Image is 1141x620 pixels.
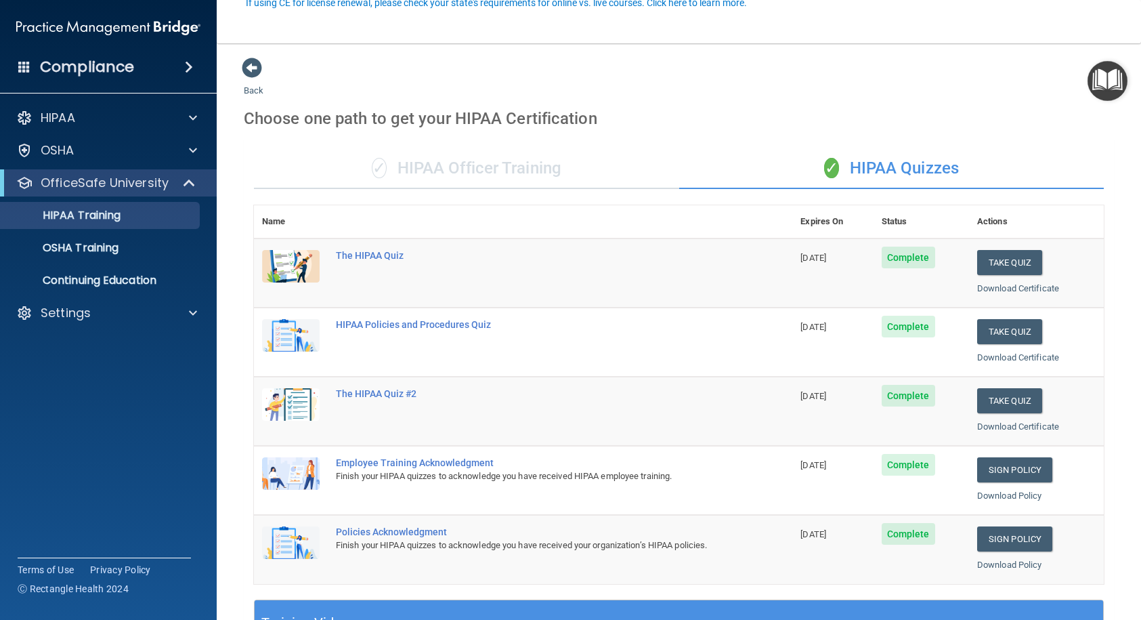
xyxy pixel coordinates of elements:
[41,175,169,191] p: OfficeSafe University
[41,142,74,159] p: OSHA
[882,454,935,476] span: Complete
[244,99,1114,138] div: Choose one path to get your HIPAA Certification
[16,142,197,159] a: OSHA
[800,391,826,401] span: [DATE]
[9,241,119,255] p: OSHA Training
[882,247,935,268] span: Complete
[16,305,197,321] a: Settings
[977,388,1042,413] button: Take Quiz
[18,563,74,577] a: Terms of Use
[16,110,197,126] a: HIPAA
[882,316,935,337] span: Complete
[874,205,969,239] th: Status
[977,457,1052,482] a: Sign Policy
[977,421,1059,432] a: Download Certificate
[90,563,151,577] a: Privacy Policy
[800,253,826,263] span: [DATE]
[336,319,725,330] div: HIPAA Policies and Procedures Quiz
[336,250,725,261] div: The HIPAA Quiz
[824,158,839,178] span: ✓
[40,58,134,77] h4: Compliance
[41,305,91,321] p: Settings
[800,529,826,539] span: [DATE]
[16,175,196,191] a: OfficeSafe University
[977,491,1042,501] a: Download Policy
[977,352,1059,363] a: Download Certificate
[977,283,1059,293] a: Download Certificate
[977,319,1042,344] button: Take Quiz
[1088,61,1127,101] button: Open Resource Center
[977,526,1052,552] a: Sign Policy
[18,582,129,596] span: Ⓒ Rectangle Health 2024
[16,14,200,41] img: PMB logo
[254,205,328,239] th: Name
[336,537,725,554] div: Finish your HIPAA quizzes to acknowledge you have received your organization’s HIPAA policies.
[336,457,725,468] div: Employee Training Acknowledgment
[977,250,1042,275] button: Take Quiz
[882,523,935,545] span: Complete
[336,468,725,484] div: Finish your HIPAA quizzes to acknowledge you have received HIPAA employee training.
[800,460,826,470] span: [DATE]
[792,205,873,239] th: Expires On
[336,526,725,537] div: Policies Acknowledgment
[977,560,1042,570] a: Download Policy
[372,158,387,178] span: ✓
[254,148,679,189] div: HIPAA Officer Training
[41,110,75,126] p: HIPAA
[679,148,1104,189] div: HIPAA Quizzes
[9,274,194,287] p: Continuing Education
[969,205,1104,239] th: Actions
[800,322,826,332] span: [DATE]
[9,209,121,222] p: HIPAA Training
[336,388,725,399] div: The HIPAA Quiz #2
[244,69,263,96] a: Back
[882,385,935,407] span: Complete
